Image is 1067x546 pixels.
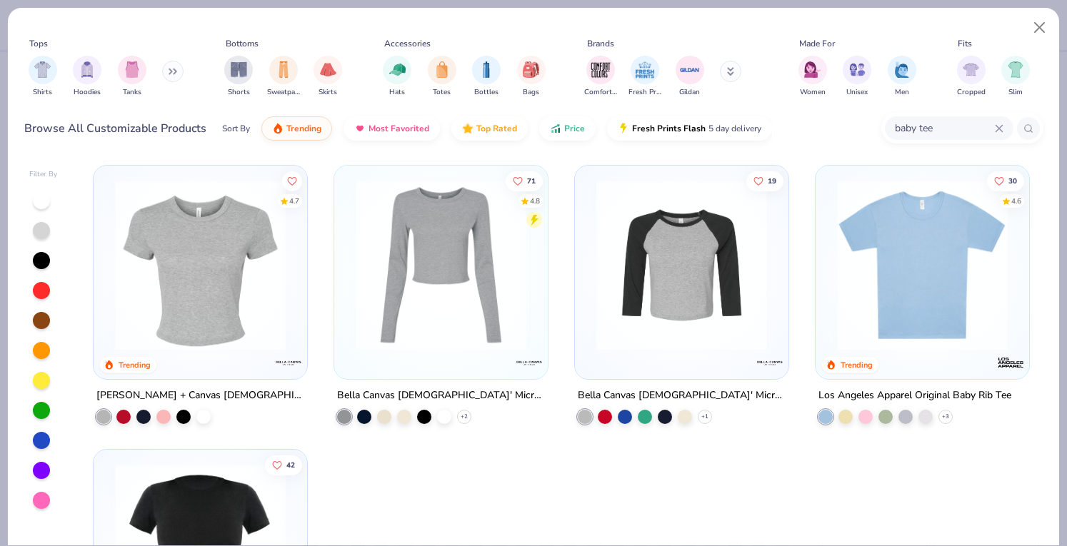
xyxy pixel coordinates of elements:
img: Cropped Image [963,61,979,78]
img: Skirts Image [320,61,336,78]
input: Try "T-Shirt" [893,120,995,136]
div: filter for Men [888,56,916,98]
span: Bags [523,87,539,98]
div: Browse All Customizable Products [24,120,206,137]
span: Fresh Prints Flash [632,123,706,134]
div: 4.8 [530,196,540,206]
span: + 2 [461,413,468,421]
img: Slim Image [1008,61,1023,78]
button: filter button [584,56,617,98]
span: Sweatpants [267,87,300,98]
div: Bella Canvas [DEMOGRAPHIC_DATA]' Micro Ribbed Long Sleeve Baby Tee [337,387,545,405]
div: filter for Shorts [224,56,253,98]
button: filter button [29,56,57,98]
button: filter button [383,56,411,98]
img: TopRated.gif [462,123,474,134]
span: Hoodies [74,87,101,98]
span: 19 [768,177,776,184]
div: filter for Bags [517,56,546,98]
img: 28425ec1-0436-412d-a053-7d6557a5cd09 [293,180,478,350]
img: 9f4123d7-072f-4f95-8de7-4df8fb443e62 [589,180,774,350]
div: filter for Tanks [118,56,146,98]
img: Men Image [894,61,910,78]
button: filter button [73,56,101,98]
img: Totes Image [434,61,450,78]
div: Bella Canvas [DEMOGRAPHIC_DATA]' Micro Ribbed 3/4 Raglan Baby Tee [578,387,786,405]
span: Price [564,123,585,134]
span: Shorts [228,87,250,98]
img: flash.gif [618,123,629,134]
button: filter button [517,56,546,98]
button: filter button [224,56,253,98]
span: Women [800,87,826,98]
span: Tanks [123,87,141,98]
span: Bottles [474,87,499,98]
span: + 3 [942,413,949,421]
div: filter for Fresh Prints [628,56,661,98]
img: Hoodies Image [79,61,95,78]
button: Like [264,455,301,475]
button: filter button [314,56,342,98]
button: Like [987,171,1024,191]
span: 30 [1008,177,1017,184]
div: 4.7 [289,196,299,206]
button: Like [506,171,543,191]
span: Top Rated [476,123,517,134]
button: Close [1026,14,1053,41]
div: Tops [29,37,48,50]
span: Totes [433,87,451,98]
button: filter button [267,56,300,98]
span: Gildan [679,87,700,98]
img: Gildan Image [679,59,701,81]
span: Men [895,87,909,98]
span: Skirts [319,87,337,98]
span: Slim [1008,87,1023,98]
img: a68feba3-958f-4a65-b8f8-43e994c2eb1d [830,180,1015,350]
img: Bella + Canvas logo [756,348,784,377]
div: filter for Unisex [843,56,871,98]
button: Like [281,171,301,191]
img: Sweatpants Image [276,61,291,78]
button: filter button [628,56,661,98]
img: Tanks Image [124,61,140,78]
button: filter button [1001,56,1030,98]
button: filter button [798,56,827,98]
button: Top Rated [451,116,528,141]
span: 71 [527,177,536,184]
img: Comfort Colors Image [590,59,611,81]
div: filter for Totes [428,56,456,98]
img: Bella + Canvas logo [515,348,543,377]
span: Comfort Colors [584,87,617,98]
button: filter button [843,56,871,98]
button: filter button [472,56,501,98]
img: Los Angeles Apparel logo [997,348,1026,377]
div: filter for Skirts [314,56,342,98]
span: 42 [286,462,294,469]
span: Trending [286,123,321,134]
img: trending.gif [272,123,284,134]
img: Fresh Prints Image [634,59,656,81]
div: filter for Comfort Colors [584,56,617,98]
div: Fits [958,37,972,50]
div: Filter By [29,169,58,180]
button: filter button [957,56,986,98]
span: Hats [389,87,405,98]
span: Shirts [33,87,52,98]
div: filter for Hats [383,56,411,98]
div: Sort By [222,122,250,135]
span: + 1 [701,413,708,421]
span: Unisex [846,87,868,98]
img: Women Image [804,61,821,78]
div: Made For [799,37,835,50]
img: b4bb1e2f-f7d4-4cd0-95e8-cbfaf6568a96 [349,180,533,350]
div: filter for Gildan [676,56,704,98]
button: Like [746,171,783,191]
div: filter for Women [798,56,827,98]
img: Shirts Image [34,61,51,78]
img: Shorts Image [231,61,247,78]
img: Bottles Image [479,61,494,78]
div: filter for Slim [1001,56,1030,98]
div: filter for Shirts [29,56,57,98]
button: Fresh Prints Flash5 day delivery [607,116,772,141]
div: Brands [587,37,614,50]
